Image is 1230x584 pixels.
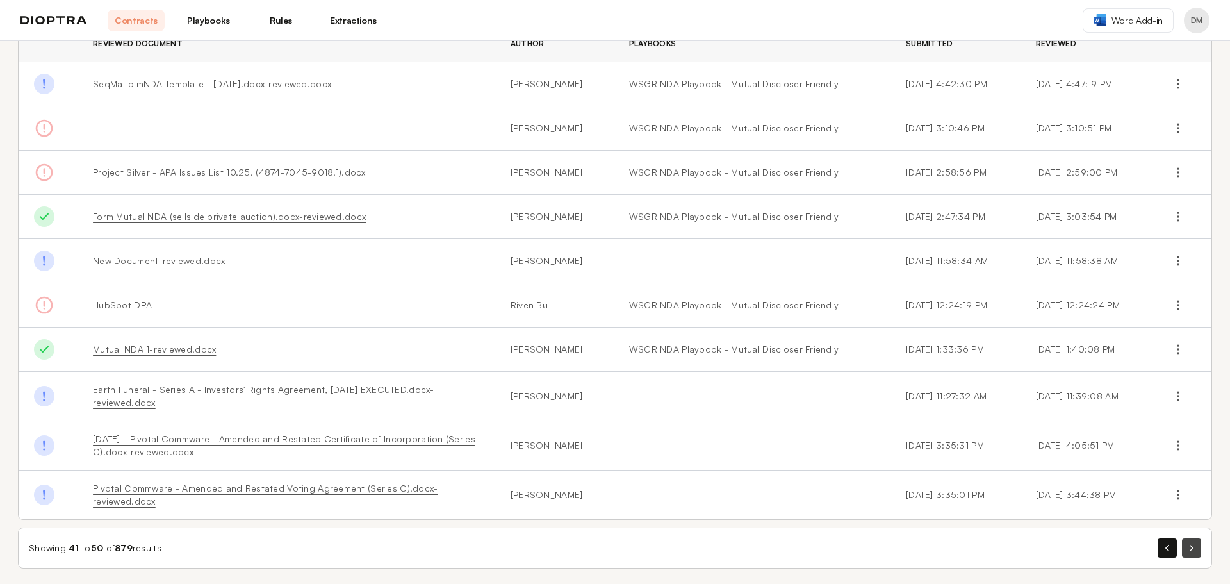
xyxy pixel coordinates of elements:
td: [DATE] 1:40:08 PM [1021,328,1152,372]
td: [DATE] 2:58:56 PM [890,151,1021,195]
a: WSGR NDA Playbook - Mutual Discloser Friendly [629,343,875,356]
td: [DATE] 3:35:31 PM [890,421,1021,471]
span: 879 [115,542,133,553]
img: Done [34,251,54,271]
button: Next [1182,538,1201,558]
a: WSGR NDA Playbook - Mutual Discloser Friendly [629,166,875,179]
td: Riven Bu [495,283,614,328]
a: WSGR NDA Playbook - Mutual Discloser Friendly [629,78,875,90]
img: Done [34,485,54,505]
button: Profile menu [1184,8,1209,33]
a: Earth Funeral - Series A - Investors' Rights Agreement, [DATE] EXECUTED.docx-reviewed.docx [93,384,434,408]
a: Word Add-in [1083,8,1174,33]
td: [DATE] 3:10:46 PM [890,106,1021,151]
a: SeqMatic mNDA Template - [DATE].docx-reviewed.docx [93,78,331,89]
button: Previous [1158,538,1177,558]
img: Done [34,339,54,360]
td: [DATE] 4:05:51 PM [1021,421,1152,471]
a: Pivotal Commware - Amended and Restated Voting Agreement (Series C).docx-reviewed.docx [93,483,438,506]
td: [DATE] 4:47:19 PM [1021,62,1152,106]
img: Done [34,386,54,406]
a: Form Mutual NDA (sellside private auction).docx-reviewed.docx [93,211,366,222]
td: [DATE] 11:27:32 AM [890,372,1021,421]
td: [PERSON_NAME] [495,328,614,372]
td: [PERSON_NAME] [495,151,614,195]
a: [DATE] - Pivotal Commware - Amended and Restated Certificate of Incorporation (Series C).docx-rev... [93,433,475,457]
th: Submitted [890,26,1021,62]
img: word [1094,14,1106,26]
span: Project Silver - APA Issues List 10.25. (4874-7045-9018.1).docx [93,167,366,178]
th: Author [495,26,614,62]
a: Mutual NDA 1-reviewed.docx [93,344,216,355]
span: 50 [91,542,104,553]
td: [DATE] 11:39:08 AM [1021,372,1152,421]
td: [PERSON_NAME] [495,471,614,520]
td: [DATE] 1:33:36 PM [890,328,1021,372]
a: Contracts [108,10,165,31]
a: Extractions [325,10,382,31]
td: [PERSON_NAME] [495,421,614,471]
th: Reviewed Document [78,26,495,62]
td: [PERSON_NAME] [495,195,614,239]
td: [DATE] 4:42:30 PM [890,62,1021,106]
td: [PERSON_NAME] [495,62,614,106]
img: logo [20,16,87,25]
a: WSGR NDA Playbook - Mutual Discloser Friendly [629,299,875,312]
td: [DATE] 2:47:34 PM [890,195,1021,239]
td: [PERSON_NAME] [495,106,614,151]
a: New Document-reviewed.docx [93,255,225,266]
td: [DATE] 3:03:54 PM [1021,195,1152,239]
a: Rules [252,10,309,31]
span: 41 [69,542,79,553]
a: Playbooks [180,10,237,31]
td: [DATE] 11:58:38 AM [1021,239,1152,283]
th: Reviewed [1021,26,1152,62]
td: [DATE] 12:24:24 PM [1021,283,1152,328]
td: [PERSON_NAME] [495,239,614,283]
td: [PERSON_NAME] [495,372,614,421]
img: Done [34,74,54,94]
td: [DATE] 3:35:01 PM [890,471,1021,520]
td: [DATE] 11:58:34 AM [890,239,1021,283]
img: Done [34,206,54,227]
span: Word Add-in [1111,14,1163,27]
td: [DATE] 2:59:00 PM [1021,151,1152,195]
div: Showing to of results [29,542,161,555]
th: Playbooks [614,26,890,62]
span: HubSpot DPA [93,299,152,310]
td: [DATE] 3:44:38 PM [1021,471,1152,520]
td: [DATE] 3:10:51 PM [1021,106,1152,151]
a: WSGR NDA Playbook - Mutual Discloser Friendly [629,210,875,223]
td: [DATE] 12:24:19 PM [890,283,1021,328]
a: WSGR NDA Playbook - Mutual Discloser Friendly [629,122,875,135]
img: Done [34,435,54,456]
